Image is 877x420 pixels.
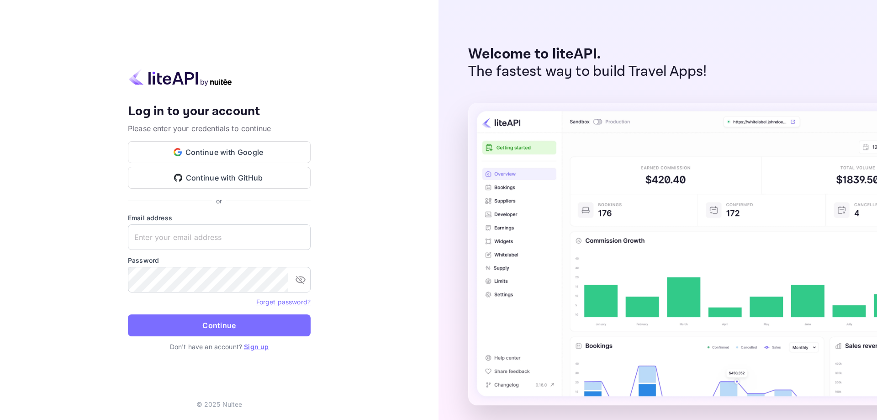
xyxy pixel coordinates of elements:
p: Welcome to liteAPI. [468,46,707,63]
label: Password [128,255,311,265]
label: Email address [128,213,311,223]
p: or [216,196,222,206]
button: Continue [128,314,311,336]
button: Continue with Google [128,141,311,163]
a: Sign up [244,343,269,351]
a: Forget password? [256,297,311,306]
img: liteapi [128,69,233,86]
button: Continue with GitHub [128,167,311,189]
p: Don't have an account? [128,342,311,351]
p: The fastest way to build Travel Apps! [468,63,707,80]
input: Enter your email address [128,224,311,250]
p: Please enter your credentials to continue [128,123,311,134]
h4: Log in to your account [128,104,311,120]
a: Forget password? [256,298,311,306]
button: toggle password visibility [291,271,310,289]
p: © 2025 Nuitee [196,399,243,409]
